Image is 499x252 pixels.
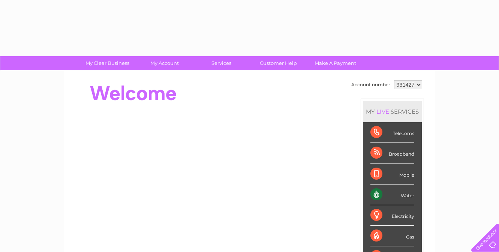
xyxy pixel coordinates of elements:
[370,184,414,205] div: Water
[370,122,414,143] div: Telecoms
[304,56,366,70] a: Make A Payment
[190,56,252,70] a: Services
[76,56,138,70] a: My Clear Business
[370,164,414,184] div: Mobile
[247,56,309,70] a: Customer Help
[349,78,392,91] td: Account number
[370,143,414,163] div: Broadband
[133,56,195,70] a: My Account
[375,108,391,115] div: LIVE
[363,101,422,122] div: MY SERVICES
[370,205,414,226] div: Electricity
[370,226,414,246] div: Gas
